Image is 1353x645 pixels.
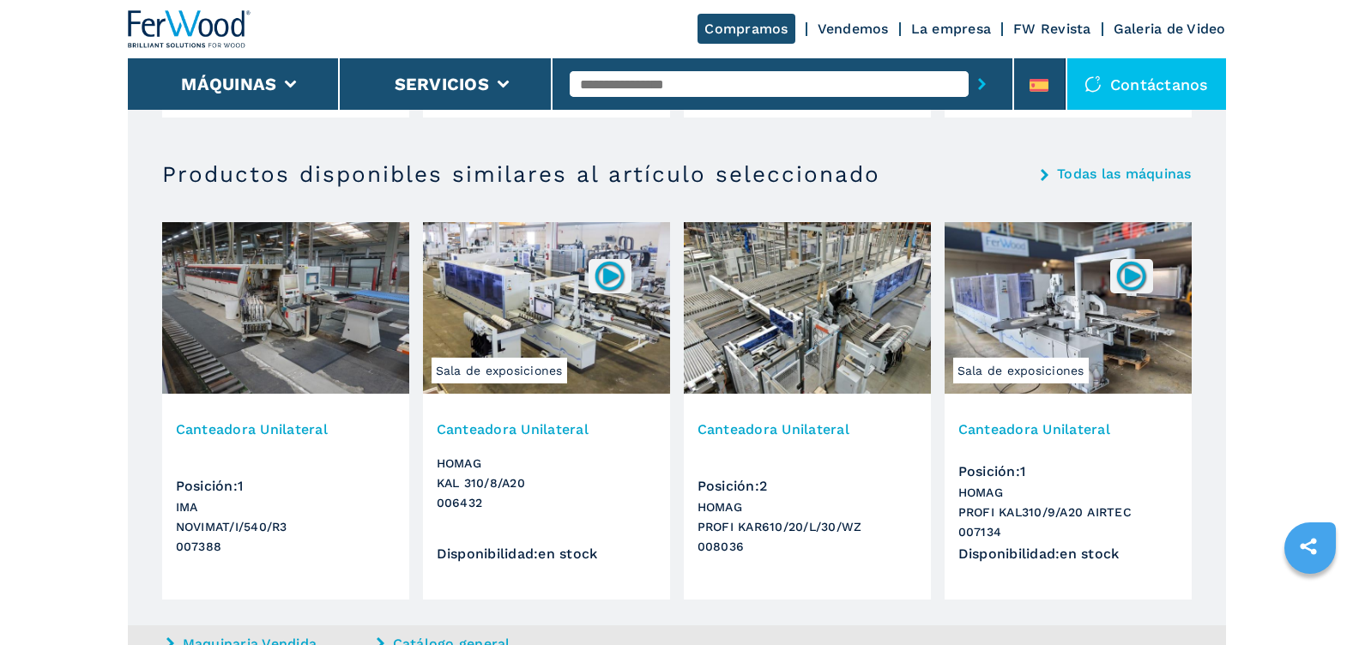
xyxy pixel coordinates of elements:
[176,497,396,557] h3: IMA NOVIMAT/I/540/R3 007388
[423,222,670,394] img: Canteadora Unilateral HOMAG KAL 310/8/A20
[958,483,1178,542] h3: HOMAG PROFI KAL310/9/A20 AIRTEC 007134
[958,449,1178,479] div: Posición : 1
[437,419,656,439] h3: Canteadora Unilateral
[911,21,992,37] a: La empresa
[395,74,489,94] button: Servicios
[432,358,567,383] span: Sala de exposiciones
[162,222,409,600] a: Canteadora Unilateral IMA NOVIMAT/I/540/R3Canteadora UnilateralPosición:1IMANOVIMAT/I/540/R3007388
[698,419,917,439] h3: Canteadora Unilateral
[176,464,396,493] div: Posición : 1
[162,222,409,394] img: Canteadora Unilateral IMA NOVIMAT/I/540/R3
[1067,58,1226,110] div: Contáctanos
[698,464,917,493] div: Posición : 2
[1114,21,1226,37] a: Galeria de Video
[423,222,670,600] a: Canteadora Unilateral HOMAG KAL 310/8/A20Sala de exposiciones006432Canteadora UnilateralHOMAGKAL ...
[945,222,1192,394] img: Canteadora Unilateral HOMAG PROFI KAL310/9/A20 AIRTEC
[128,10,251,48] img: Ferwood
[437,454,656,513] h3: HOMAG KAL 310/8/A20 006432
[958,546,1178,561] div: Disponibilidad : en stock
[181,74,276,94] button: Máquinas
[1084,75,1102,93] img: Contáctanos
[698,497,917,557] h3: HOMAG PROFI KAR610/20/L/30/WZ 008036
[953,358,1089,383] span: Sala de exposiciones
[684,222,931,600] a: Canteadora Unilateral HOMAG PROFI KAR610/20/L/30/WZCanteadora UnilateralPosición:2HOMAGPROFI KAR6...
[698,14,794,44] a: Compramos
[593,259,626,292] img: 006432
[162,160,880,188] h3: Productos disponibles similares al artículo seleccionado
[1280,568,1340,632] iframe: Chat
[684,222,931,394] img: Canteadora Unilateral HOMAG PROFI KAR610/20/L/30/WZ
[1057,167,1192,181] a: Todas las máquinas
[437,546,656,561] div: Disponibilidad : en stock
[1114,259,1148,292] img: 007134
[958,419,1178,439] h3: Canteadora Unilateral
[945,222,1192,600] a: Canteadora Unilateral HOMAG PROFI KAL310/9/A20 AIRTECSala de exposiciones007134Canteadora Unilate...
[1287,525,1330,568] a: sharethis
[969,64,995,104] button: submit-button
[818,21,889,37] a: Vendemos
[176,419,396,439] h3: Canteadora Unilateral
[1013,21,1091,37] a: FW Revista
